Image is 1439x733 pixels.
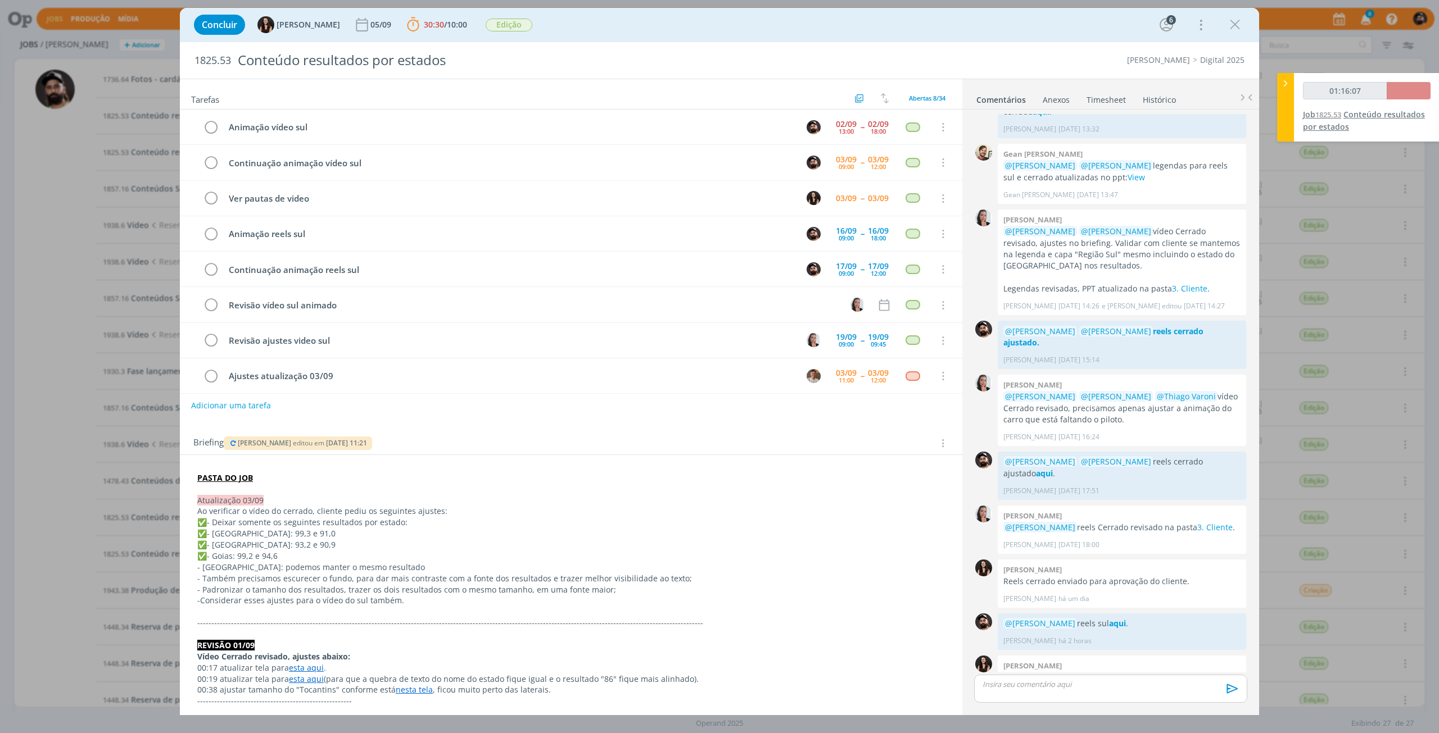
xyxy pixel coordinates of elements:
div: Revisão ajustes video sul [224,334,796,348]
p: - [GEOGRAPHIC_DATA]: 93,2 e 90,9 [197,539,945,550]
span: [DATE] 14:27 [1184,301,1225,311]
p: reels Cerrado revisado na pasta . [1003,522,1241,533]
a: Timesheet [1086,89,1126,106]
b: [PERSON_NAME] [1003,661,1062,671]
span: @[PERSON_NAME] [1005,391,1075,402]
div: 03/09 [836,369,857,377]
div: 03/09 [836,194,857,202]
span: e [PERSON_NAME] editou [1102,301,1182,311]
div: 16/09 [836,227,857,235]
div: Ajustes atualização 03/09 [224,369,796,383]
span: [DATE] 13:32 [1058,124,1099,134]
div: Animação reels sul [224,227,796,241]
span: @[PERSON_NAME] [1081,226,1151,236]
img: I [975,655,992,672]
a: esta aqui [289,662,324,673]
span: Briefing [193,436,224,450]
span: [DATE] 15:14 [1058,355,1099,365]
div: Anexos [1043,94,1070,106]
p: ✅- Deixar somente os seguintes resultados por estado: [197,517,945,528]
span: 10:00 [447,19,467,30]
span: -- [861,372,864,380]
div: Conteúdo resultados por estados [233,47,802,74]
div: Revisão vídeo sul animado [224,298,840,312]
p: vídeo Cerrado revisado, ajustes no briefing. Validar com cliente se mantemos na legenda e capa "R... [1003,226,1241,272]
button: I [805,190,822,207]
span: Abertas 8/34 [909,94,945,102]
p: Ao verificar o vídeo do cerrado, cliente pediu os seguintes ajustes: [197,506,945,517]
div: 09:00 [839,163,854,170]
div: 05/09 [370,21,393,29]
span: 1825.53 [1315,110,1341,120]
p: 00:38 ajustar tamanho do "Tocantins" conforme está , ficou muito perto das laterais. [197,684,945,695]
b: [PERSON_NAME] [1003,380,1062,390]
p: Gean [PERSON_NAME] [1003,190,1075,200]
p: - Também precisamos escurecer o fundo, para dar mais contraste com a fonte dos resultados e traze... [197,573,945,584]
div: 12:00 [871,163,886,170]
span: @[PERSON_NAME] [1005,326,1075,336]
button: Concluir [194,15,245,35]
button: B [805,119,822,135]
div: 18:00 [871,128,886,134]
img: C [807,333,821,347]
div: Animação vídeo sul [224,120,796,134]
p: 00:19 atualizar tela para (para que a quebra de texto do nome do estado fique igual e o resultado... [197,673,945,685]
button: B [805,154,822,171]
p: - Padronizar o tamanho dos resultados, trazer os dois resultados com o mesmo tamanho, em uma font... [197,584,945,595]
span: @[PERSON_NAME] [1005,456,1075,467]
span: [DATE] 17:51 [1058,486,1099,496]
p: legendas para reels sul e cerrado atualizadas no ppt: [1003,160,1241,183]
p: [PERSON_NAME] [1003,432,1056,442]
p: Legendas revisadas, PPT atualizado na pasta . [1003,283,1241,294]
a: aqui [1036,468,1053,479]
span: -- [861,123,864,131]
span: -- [861,336,864,344]
span: @[PERSON_NAME] [1081,326,1151,336]
b: [PERSON_NAME] [1003,564,1062,575]
div: 09:00 [839,270,854,276]
span: Concluir [202,20,237,29]
p: [PERSON_NAME] [1003,301,1056,311]
div: 09:00 [839,341,854,347]
a: PASTA DO JOB [197,472,253,483]
img: I [807,191,821,205]
b: [PERSON_NAME] [1003,511,1062,521]
span: [DATE] 14:26 [1058,301,1099,311]
img: I [975,559,992,576]
span: Conteúdo resultados por estados [1303,109,1425,132]
span: há 2 horas [1058,636,1092,646]
img: B [807,156,821,170]
p: [PERSON_NAME] [1003,355,1056,365]
img: B [975,452,992,468]
span: @[PERSON_NAME] [1005,618,1075,629]
button: B [805,261,822,277]
p: [PERSON_NAME] [1003,540,1056,550]
img: C [975,375,992,391]
span: Edição [486,19,532,31]
span: [PERSON_NAME] [277,21,340,29]
img: B [975,613,992,630]
img: arrow-down-up.svg [881,93,889,103]
img: B [975,321,992,338]
p: - [GEOGRAPHIC_DATA]: podemos manter o mesmo resultado [197,562,945,573]
a: esta aqui [289,673,324,684]
span: @[PERSON_NAME] [1005,522,1075,532]
button: [PERSON_NAME] editou em [DATE] 11:21 [228,439,368,447]
strong: REVISÃO 01/09 [197,640,255,650]
button: 6 [1157,16,1175,34]
div: 19/09 [868,333,889,341]
div: 13:00 [839,128,854,134]
a: reels cerrado ajustado. [1003,326,1203,348]
img: B [807,262,821,276]
span: @Thiago Varoni [1157,391,1216,402]
div: 19/09 [836,333,857,341]
div: 03/09 [868,369,889,377]
p: Reels cerrado enviado para aprovação do cliente. [1003,576,1241,587]
span: -- [861,194,864,202]
a: Job1825.53Conteúdo resultados por estados [1303,109,1425,132]
p: vídeo Cerrado revisado, precisamos apenas ajustar a animação do carro que está faltando o piloto. [1003,391,1241,425]
button: 30:30/10:00 [404,16,470,34]
strong: aqui [1109,618,1126,629]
